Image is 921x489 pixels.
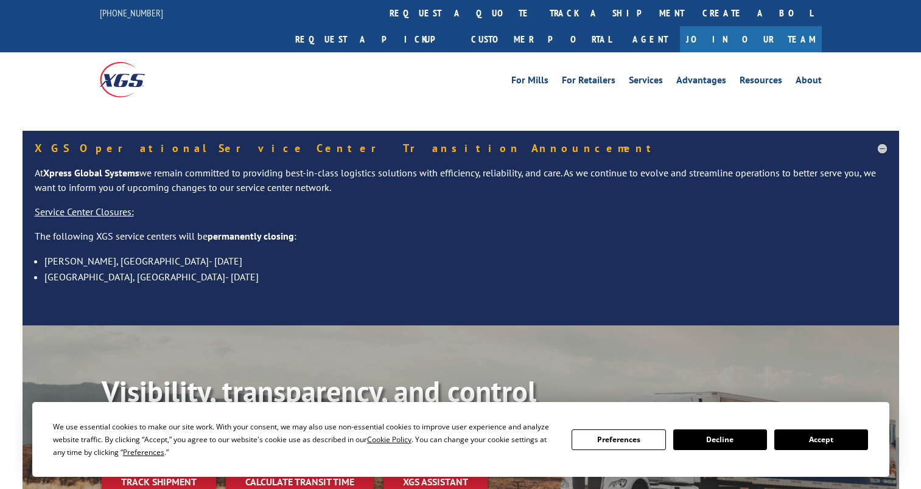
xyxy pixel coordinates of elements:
[676,75,726,89] a: Advantages
[511,75,548,89] a: For Mills
[44,253,887,269] li: [PERSON_NAME], [GEOGRAPHIC_DATA]- [DATE]
[208,230,294,242] strong: permanently closing
[572,429,665,450] button: Preferences
[35,143,887,154] h5: XGS Operational Service Center Transition Announcement
[53,420,557,459] div: We use essential cookies to make our site work. With your consent, we may also use non-essential ...
[796,75,822,89] a: About
[100,7,163,19] a: [PHONE_NUMBER]
[774,429,868,450] button: Accept
[35,166,887,205] p: At we remain committed to providing best-in-class logistics solutions with efficiency, reliabilit...
[367,434,411,445] span: Cookie Policy
[102,372,536,445] b: Visibility, transparency, and control for your entire supply chain.
[286,26,462,52] a: Request a pickup
[740,75,782,89] a: Resources
[629,75,663,89] a: Services
[673,429,767,450] button: Decline
[43,167,139,179] strong: Xpress Global Systems
[35,229,887,254] p: The following XGS service centers will be :
[620,26,680,52] a: Agent
[562,75,615,89] a: For Retailers
[44,269,887,285] li: [GEOGRAPHIC_DATA], [GEOGRAPHIC_DATA]- [DATE]
[32,402,889,477] div: Cookie Consent Prompt
[462,26,620,52] a: Customer Portal
[35,206,134,218] u: Service Center Closures:
[123,447,164,457] span: Preferences
[680,26,822,52] a: Join Our Team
